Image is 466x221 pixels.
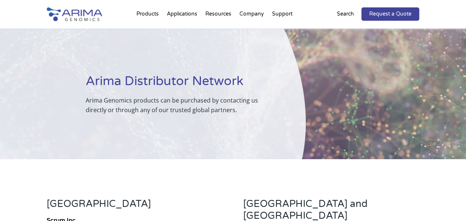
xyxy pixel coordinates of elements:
p: Arima Genomics products can be purchased by contacting us directly or through any of our trusted ... [86,96,269,115]
a: Request a Quote [361,7,419,21]
h1: Arima Distributor Network [86,73,269,96]
h3: [GEOGRAPHIC_DATA] [47,198,223,215]
img: Arima-Genomics-logo [47,7,102,21]
p: Search [337,9,354,19]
